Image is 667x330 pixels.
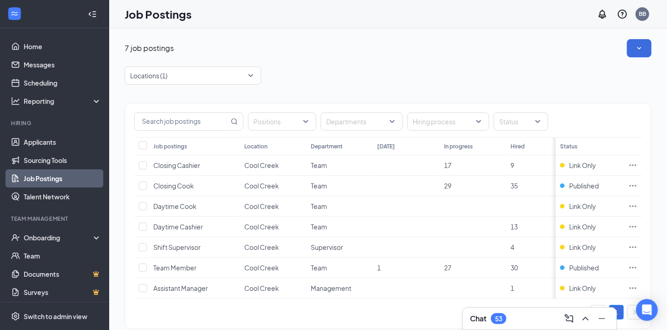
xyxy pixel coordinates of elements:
[556,137,624,155] th: Status
[240,258,306,278] td: Cool Creek
[24,283,101,301] a: SurveysCrown
[10,9,19,18] svg: WorkstreamLogo
[11,96,20,106] svg: Analysis
[311,243,343,251] span: Supervisor
[569,284,596,293] span: Link Only
[628,243,637,252] svg: Ellipses
[244,243,279,251] span: Cool Creek
[24,169,101,188] a: Job Postings
[578,311,593,326] button: ChevronUp
[440,137,506,155] th: In progress
[153,284,208,292] span: Assistant Manager
[306,258,373,278] td: Team
[639,10,646,18] div: BB
[125,6,192,22] h1: Job Postings
[244,202,279,210] span: Cool Creek
[510,284,514,292] span: 1
[510,182,518,190] span: 35
[24,37,101,56] a: Home
[24,265,101,283] a: DocumentsCrown
[153,223,203,231] span: Daytime Cashier
[510,264,518,272] span: 30
[636,299,658,321] div: Open Intercom Messenger
[635,44,644,53] svg: SmallChevronDown
[24,74,101,92] a: Scheduling
[306,196,373,217] td: Team
[24,312,87,321] div: Switch to admin view
[244,142,268,150] div: Location
[311,223,327,231] span: Team
[311,202,327,210] span: Team
[306,155,373,176] td: Team
[240,217,306,237] td: Cool Creek
[569,202,596,211] span: Link Only
[153,161,200,169] span: Closing Cashier
[153,142,187,150] div: Job postings
[562,311,576,326] button: ComposeMessage
[306,217,373,237] td: Team
[24,56,101,74] a: Messages
[444,264,451,272] span: 27
[311,142,343,150] div: Department
[580,313,591,324] svg: ChevronUp
[244,284,279,292] span: Cool Creek
[444,161,451,169] span: 17
[11,233,20,242] svg: UserCheck
[470,314,486,324] h3: Chat
[306,237,373,258] td: Supervisor
[231,118,238,125] svg: MagnifyingGlass
[135,113,229,130] input: Search job postings
[125,43,174,53] p: 7 job postings
[240,176,306,196] td: Cool Creek
[609,305,624,320] li: 1
[628,181,637,190] svg: Ellipses
[240,278,306,299] td: Cool Creek
[24,96,102,106] div: Reporting
[306,278,373,299] td: Management
[617,9,628,20] svg: QuestionInfo
[373,137,440,155] th: [DATE]
[632,310,637,315] span: right
[244,264,279,272] span: Cool Creek
[506,137,572,155] th: Hired
[627,39,652,57] button: SmallChevronDown
[24,151,101,169] a: Sourcing Tools
[628,161,637,170] svg: Ellipses
[569,222,596,231] span: Link Only
[240,155,306,176] td: Cool Creek
[11,119,100,127] div: Hiring
[311,161,327,169] span: Team
[569,263,599,272] span: Published
[153,202,197,210] span: Daytime Cook
[569,161,596,170] span: Link Only
[311,284,351,292] span: Management
[244,223,279,231] span: Cool Creek
[510,223,518,231] span: 13
[628,222,637,231] svg: Ellipses
[311,264,327,272] span: Team
[610,305,623,319] a: 1
[591,305,606,320] button: left
[24,133,101,151] a: Applicants
[564,313,575,324] svg: ComposeMessage
[153,264,197,272] span: Team Member
[306,176,373,196] td: Team
[244,182,279,190] span: Cool Creek
[596,313,607,324] svg: Minimize
[627,305,642,320] li: Next Page
[153,182,194,190] span: Closing Cook
[628,202,637,211] svg: Ellipses
[627,305,642,320] button: right
[24,188,101,206] a: Talent Network
[24,233,94,242] div: Onboarding
[153,243,201,251] span: Shift Supervisor
[11,312,20,321] svg: Settings
[628,284,637,293] svg: Ellipses
[510,243,514,251] span: 4
[24,247,101,265] a: Team
[378,264,381,272] span: 1
[591,305,606,320] li: Previous Page
[240,196,306,217] td: Cool Creek
[88,10,97,19] svg: Collapse
[628,263,637,272] svg: Ellipses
